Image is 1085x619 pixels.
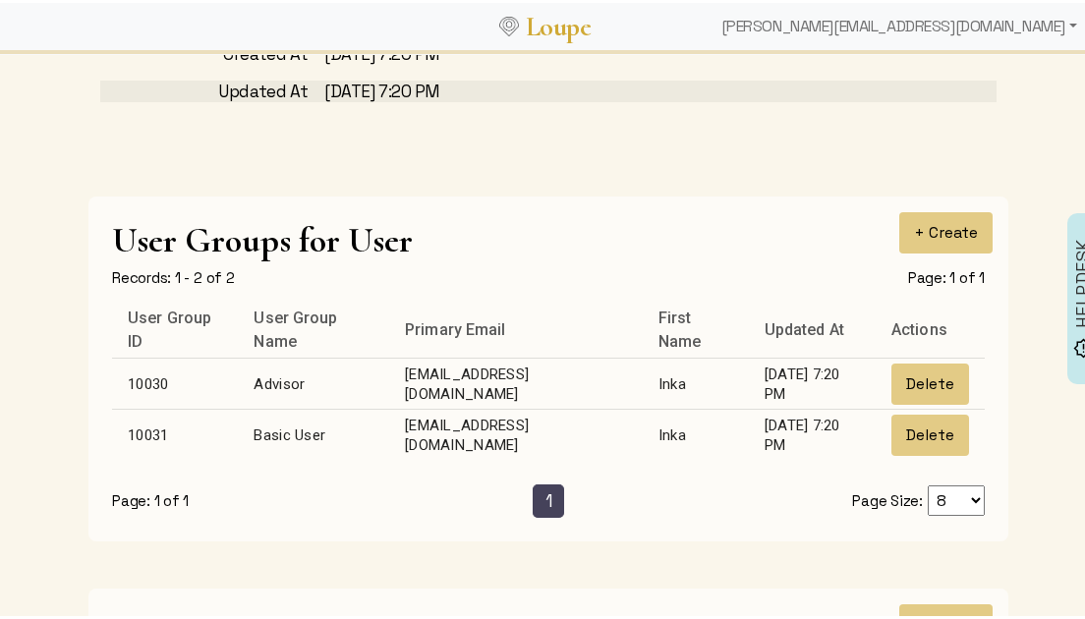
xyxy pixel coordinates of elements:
[891,361,969,402] button: Delete
[899,209,993,251] button: + Create
[389,356,643,407] td: [EMAIL_ADDRESS][DOMAIN_NAME]
[389,407,643,458] td: [EMAIL_ADDRESS][DOMAIN_NAME]
[519,6,598,42] a: Loupe
[643,301,749,356] th: First Name
[112,301,238,356] th: User Group ID
[324,78,772,99] div: [DATE] 7:20 PM
[828,482,985,513] div: Page Size:
[643,407,749,458] td: Inka
[594,481,630,515] a: Next Page
[606,487,617,509] span: »
[749,301,876,356] th: Updated At
[499,14,519,33] img: Loupe Logo
[112,356,238,407] td: 10030
[112,407,238,458] td: 10031
[714,4,1085,43] div: [PERSON_NAME][EMAIL_ADDRESS][DOMAIN_NAME]
[389,301,643,356] th: Primary Email
[112,265,235,285] div: Records: 1 - 2 of 2
[467,481,503,515] a: Previous Page
[238,407,389,458] td: Basic User
[238,356,389,407] td: Advisor
[112,488,269,508] div: Page: 1 of 1
[112,481,985,515] nav: Page of Results
[100,78,324,99] div: Updated At
[480,487,490,509] span: «
[533,481,565,515] a: Current Page is 1
[876,301,985,356] th: Actions
[238,301,389,356] th: User Group Name
[643,356,749,407] td: Inka
[749,356,876,407] td: [DATE] 7:20 PM
[891,412,969,453] button: Delete
[908,265,985,285] div: Page: 1 of 1
[112,217,985,257] h1: User Groups for User
[749,407,876,458] td: [DATE] 7:20 PM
